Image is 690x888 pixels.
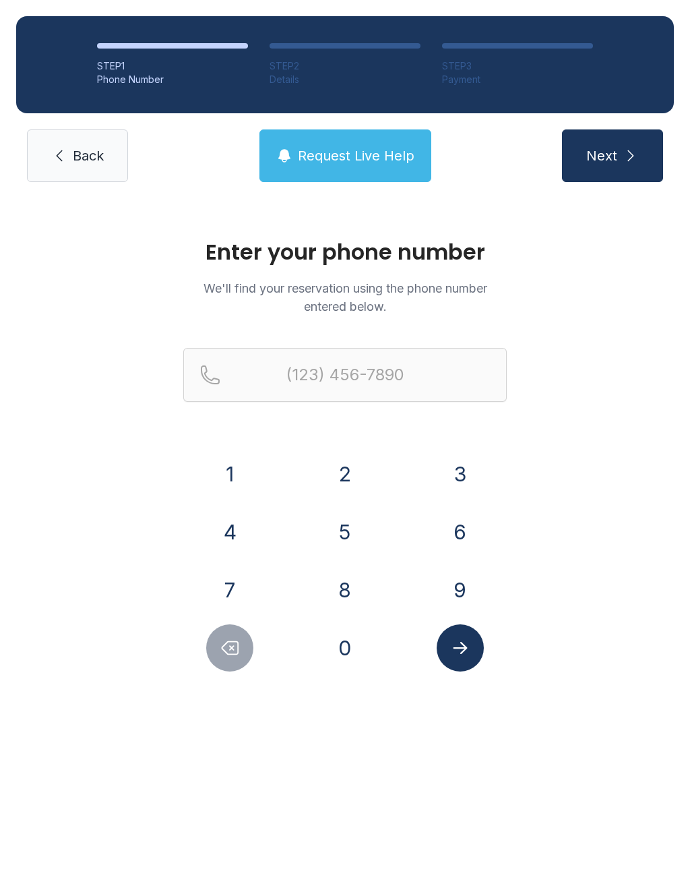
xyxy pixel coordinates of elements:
[298,146,414,165] span: Request Live Help
[586,146,617,165] span: Next
[321,508,369,556] button: 5
[442,73,593,86] div: Payment
[183,279,507,316] p: We'll find your reservation using the phone number entered below.
[437,566,484,614] button: 9
[183,241,507,263] h1: Enter your phone number
[206,624,253,672] button: Delete number
[321,450,369,498] button: 2
[321,624,369,672] button: 0
[270,73,420,86] div: Details
[437,624,484,672] button: Submit lookup form
[206,508,253,556] button: 4
[183,348,507,402] input: Reservation phone number
[442,59,593,73] div: STEP 3
[97,73,248,86] div: Phone Number
[206,566,253,614] button: 7
[270,59,420,73] div: STEP 2
[97,59,248,73] div: STEP 1
[321,566,369,614] button: 8
[73,146,104,165] span: Back
[437,508,484,556] button: 6
[206,450,253,498] button: 1
[437,450,484,498] button: 3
